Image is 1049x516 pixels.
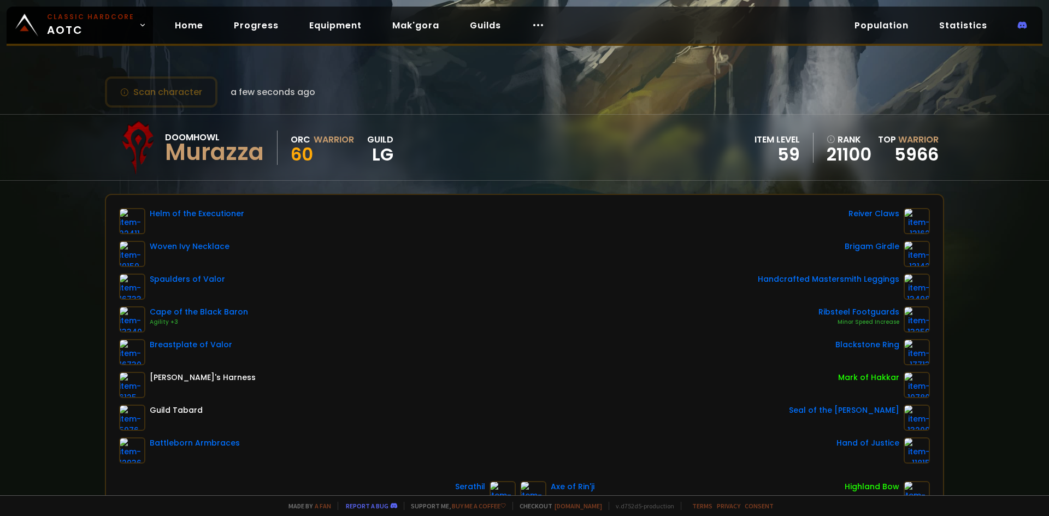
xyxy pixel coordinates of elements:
div: Orc [291,133,310,146]
img: item-22411 [119,208,145,234]
a: Population [846,14,917,37]
span: 60 [291,142,313,167]
span: Made by [282,502,331,510]
a: Consent [745,502,774,510]
div: Blackstone Ring [835,339,899,351]
img: item-5976 [119,405,145,431]
span: Support me, [404,502,506,510]
button: Scan character [105,76,217,108]
a: Mak'gora [384,14,448,37]
img: item-13162 [904,208,930,234]
div: Hand of Justice [836,437,899,449]
div: Minor Speed Increase [818,318,899,327]
div: Breastplate of Valor [150,339,232,351]
div: 59 [755,146,800,163]
div: Helm of the Executioner [150,208,244,220]
div: Mark of Hakkar [838,372,899,383]
div: item level [755,133,800,146]
span: v. d752d5 - production [609,502,674,510]
div: Handcrafted Mastersmith Leggings [758,274,899,285]
img: item-13498 [904,274,930,300]
img: item-13142 [904,241,930,267]
div: Serathil [455,481,485,493]
div: guild [367,133,393,163]
img: item-13209 [904,405,930,431]
span: AOTC [47,12,134,38]
a: Equipment [300,14,370,37]
img: item-12936 [119,437,145,464]
a: Statistics [930,14,996,37]
img: item-11815 [904,437,930,464]
div: Ribsteel Footguards [818,306,899,318]
a: 5966 [894,142,939,167]
span: LG [367,146,393,163]
span: Checkout [512,502,602,510]
div: Agility +3 [150,318,248,327]
span: a few seconds ago [231,85,315,99]
a: [DOMAIN_NAME] [555,502,602,510]
div: Battleborn Armbraces [150,437,240,449]
div: Warrior [314,133,354,146]
div: rank [827,133,871,146]
div: Brigam Girdle [845,241,899,252]
div: Highland Bow [845,481,899,493]
a: Privacy [717,502,740,510]
div: Woven Ivy Necklace [150,241,229,252]
span: Warrior [898,133,939,146]
div: Cape of the Black Baron [150,306,248,318]
a: Guilds [461,14,510,37]
small: Classic Hardcore [47,12,134,22]
img: item-19114 [904,481,930,507]
div: Reiver Claws [848,208,899,220]
img: item-13340 [119,306,145,333]
a: 21100 [827,146,871,163]
div: Seal of the [PERSON_NAME] [789,405,899,416]
div: Axe of Rin'ji [551,481,594,493]
img: item-17713 [904,339,930,365]
img: item-10780 [904,372,930,398]
div: Doomhowl [165,131,264,144]
a: a fan [315,502,331,510]
a: Buy me a coffee [452,502,506,510]
div: Guild Tabard [150,405,203,416]
img: item-13015 [490,481,516,507]
img: item-6125 [119,372,145,398]
div: Murazza [165,144,264,161]
div: Spaulders of Valor [150,274,225,285]
a: Progress [225,14,287,37]
a: Report a bug [346,502,388,510]
img: item-16730 [119,339,145,365]
img: item-19159 [119,241,145,267]
a: Classic HardcoreAOTC [7,7,153,44]
div: [PERSON_NAME]'s Harness [150,372,256,383]
img: item-13259 [904,306,930,333]
img: item-16733 [119,274,145,300]
a: Home [166,14,212,37]
a: Terms [692,502,712,510]
img: item-13014 [520,481,546,507]
div: Top [878,133,939,146]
